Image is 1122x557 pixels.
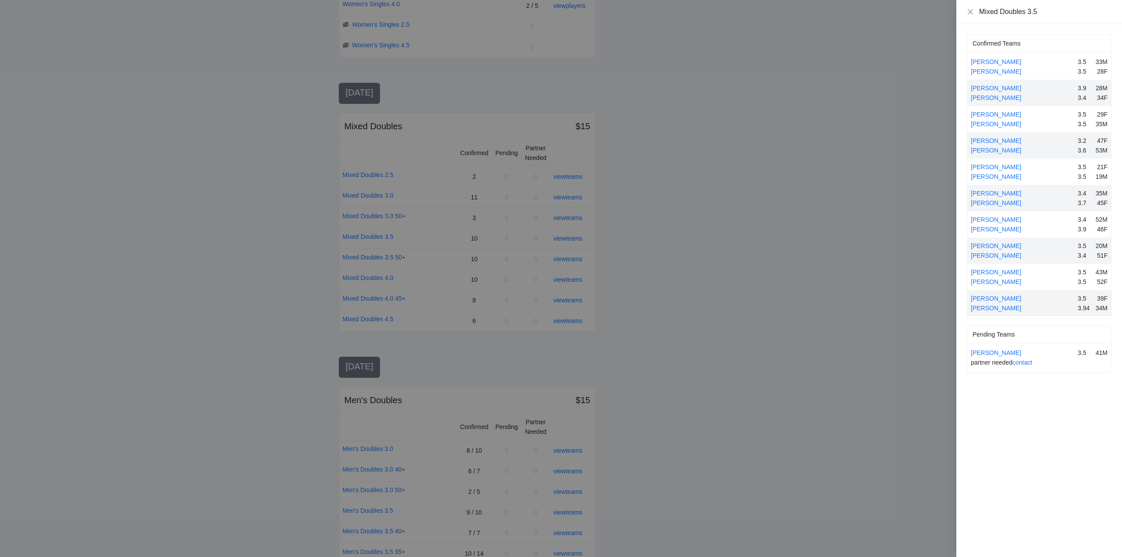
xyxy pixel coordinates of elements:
[1094,215,1108,224] div: 52M
[1078,145,1091,155] div: 3.6
[1078,215,1091,224] div: 3.4
[971,349,1021,356] a: [PERSON_NAME]
[973,35,1106,52] div: Confirmed Teams
[971,359,1032,366] span: partner needed
[1078,172,1091,181] div: 3.5
[1078,162,1091,172] div: 3.5
[971,269,1021,276] a: [PERSON_NAME]
[1078,251,1091,260] div: 3.4
[1078,136,1091,145] div: 3.2
[1078,303,1091,313] div: 3.94
[1078,198,1091,208] div: 3.7
[1078,348,1091,358] div: 3.5
[971,68,1021,75] a: [PERSON_NAME]
[1094,57,1108,67] div: 33M
[971,85,1021,92] a: [PERSON_NAME]
[1078,241,1091,251] div: 3.5
[1078,224,1091,234] div: 3.9
[1094,224,1108,234] div: 46F
[971,295,1021,302] a: [PERSON_NAME]
[971,58,1021,65] a: [PERSON_NAME]
[1094,119,1108,129] div: 35M
[1094,162,1108,172] div: 21F
[971,242,1021,249] a: [PERSON_NAME]
[1078,110,1091,119] div: 3.5
[971,173,1021,180] a: [PERSON_NAME]
[979,7,1111,17] div: Mixed Doubles 3.5
[1078,188,1091,198] div: 3.4
[1094,277,1108,287] div: 52F
[971,163,1021,170] a: [PERSON_NAME]
[971,226,1021,233] a: [PERSON_NAME]
[971,121,1021,128] a: [PERSON_NAME]
[1012,359,1032,366] a: contact
[1078,93,1091,103] div: 3.4
[1094,241,1108,251] div: 20M
[971,216,1021,223] a: [PERSON_NAME]
[1094,267,1108,277] div: 43M
[1094,67,1108,76] div: 28F
[1078,294,1091,303] div: 3.5
[971,137,1021,144] a: [PERSON_NAME]
[1094,198,1108,208] div: 45F
[1094,145,1108,155] div: 53M
[1094,136,1108,145] div: 47F
[1094,294,1108,303] div: 39F
[1094,93,1108,103] div: 34F
[1094,188,1108,198] div: 35M
[971,111,1021,118] a: [PERSON_NAME]
[971,190,1021,197] a: [PERSON_NAME]
[971,94,1021,101] a: [PERSON_NAME]
[971,278,1021,285] a: [PERSON_NAME]
[971,199,1021,206] a: [PERSON_NAME]
[1094,83,1108,93] div: 28M
[971,147,1021,154] a: [PERSON_NAME]
[1094,348,1108,358] div: 41M
[1078,83,1091,93] div: 3.9
[1078,119,1091,129] div: 3.5
[1094,110,1108,119] div: 29F
[1094,172,1108,181] div: 19M
[971,305,1021,312] a: [PERSON_NAME]
[1094,251,1108,260] div: 51F
[1078,267,1091,277] div: 3.5
[1078,277,1091,287] div: 3.5
[967,8,974,15] span: close
[1078,57,1091,67] div: 3.5
[1078,67,1091,76] div: 3.5
[971,252,1021,259] a: [PERSON_NAME]
[967,8,974,16] button: Close
[973,326,1106,343] div: Pending Teams
[1094,303,1108,313] div: 34M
